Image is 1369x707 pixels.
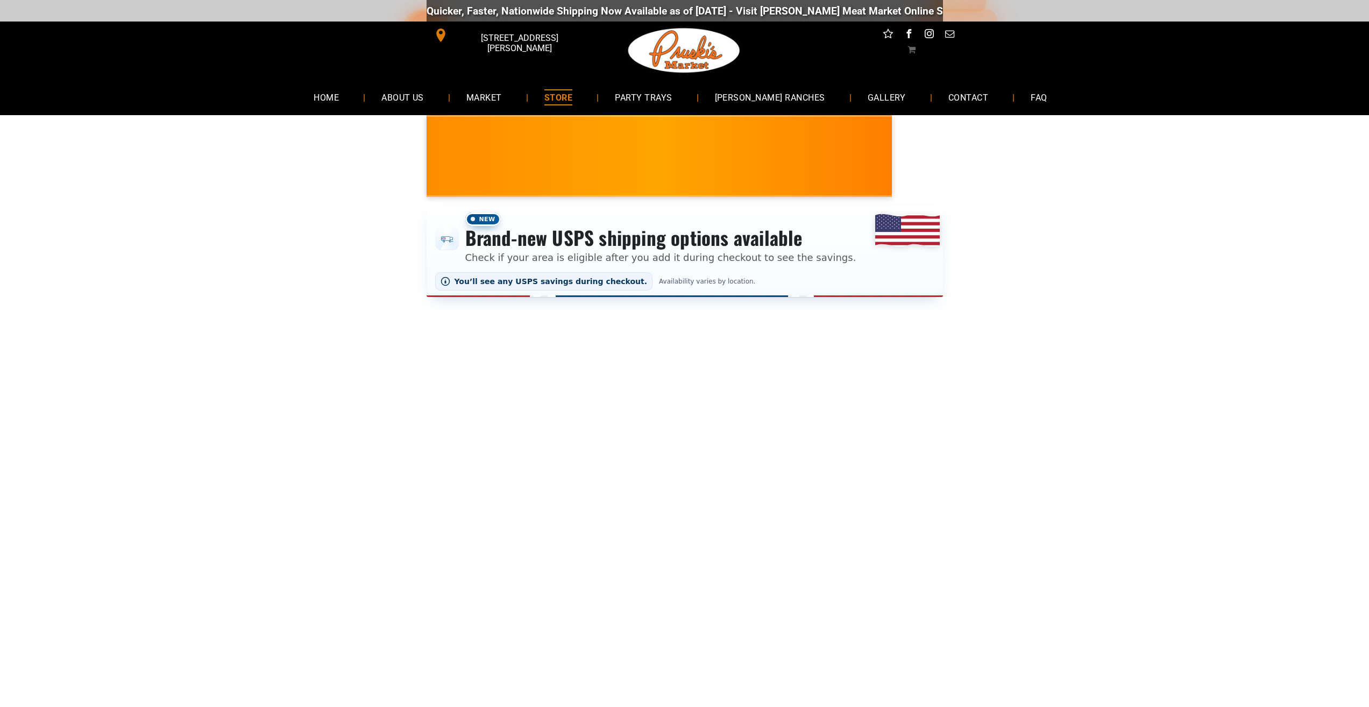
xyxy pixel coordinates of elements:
a: [PERSON_NAME] RANCHES [699,83,841,111]
span: Availability varies by location. [657,278,757,285]
a: facebook [902,27,916,44]
img: Pruski-s+Market+HQ+Logo2-1920w.png [626,22,742,80]
a: [STREET_ADDRESS][PERSON_NAME] [427,27,591,44]
h3: Brand-new USPS shipping options available [465,226,856,250]
div: Shipping options announcement [427,206,943,297]
p: Check if your area is eligible after you add it during checkout to see the savings. [465,250,856,265]
span: [STREET_ADDRESS][PERSON_NAME] [450,27,588,59]
a: ABOUT US [365,83,440,111]
span: You’ll see any USPS savings during checkout. [455,277,648,286]
a: FAQ [1015,83,1063,111]
a: GALLERY [852,83,922,111]
a: PARTY TRAYS [599,83,688,111]
a: CONTACT [932,83,1004,111]
a: email [942,27,956,44]
a: MARKET [450,83,518,111]
span: New [465,213,501,226]
a: HOME [297,83,355,111]
a: Social network [881,27,895,44]
a: STORE [528,83,588,111]
a: instagram [922,27,936,44]
div: Quicker, Faster, Nationwide Shipping Now Available as of [DATE] - Visit [PERSON_NAME] Meat Market... [427,5,1078,17]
